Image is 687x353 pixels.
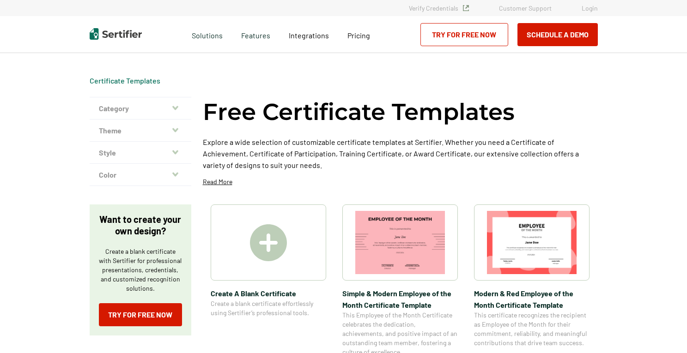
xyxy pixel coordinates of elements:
[211,299,326,317] span: Create a blank certificate effortlessly using Sertifier’s professional tools.
[99,247,182,293] p: Create a blank certificate with Sertifier for professional presentations, credentials, and custom...
[99,303,182,326] a: Try for Free Now
[487,211,577,274] img: Modern & Red Employee of the Month Certificate Template
[474,311,590,347] span: This certificate recognizes the recipient as Employee of the Month for their commitment, reliabil...
[203,97,515,127] h1: Free Certificate Templates
[474,287,590,311] span: Modern & Red Employee of the Month Certificate Template
[463,5,469,11] img: Verified
[347,31,370,40] span: Pricing
[90,97,191,120] button: Category
[90,76,160,85] a: Certificate Templates
[99,214,182,237] p: Want to create your own design?
[420,23,508,46] a: Try for Free Now
[90,120,191,142] button: Theme
[289,31,329,40] span: Integrations
[90,142,191,164] button: Style
[499,4,552,12] a: Customer Support
[289,29,329,40] a: Integrations
[355,211,445,274] img: Simple & Modern Employee of the Month Certificate Template
[347,29,370,40] a: Pricing
[203,136,598,171] p: Explore a wide selection of customizable certificate templates at Sertifier. Whether you need a C...
[582,4,598,12] a: Login
[90,28,142,40] img: Sertifier | Digital Credentialing Platform
[342,287,458,311] span: Simple & Modern Employee of the Month Certificate Template
[203,177,232,186] p: Read More
[90,164,191,186] button: Color
[241,29,270,40] span: Features
[192,29,223,40] span: Solutions
[409,4,469,12] a: Verify Credentials
[211,287,326,299] span: Create A Blank Certificate
[250,224,287,261] img: Create A Blank Certificate
[90,76,160,85] div: Breadcrumb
